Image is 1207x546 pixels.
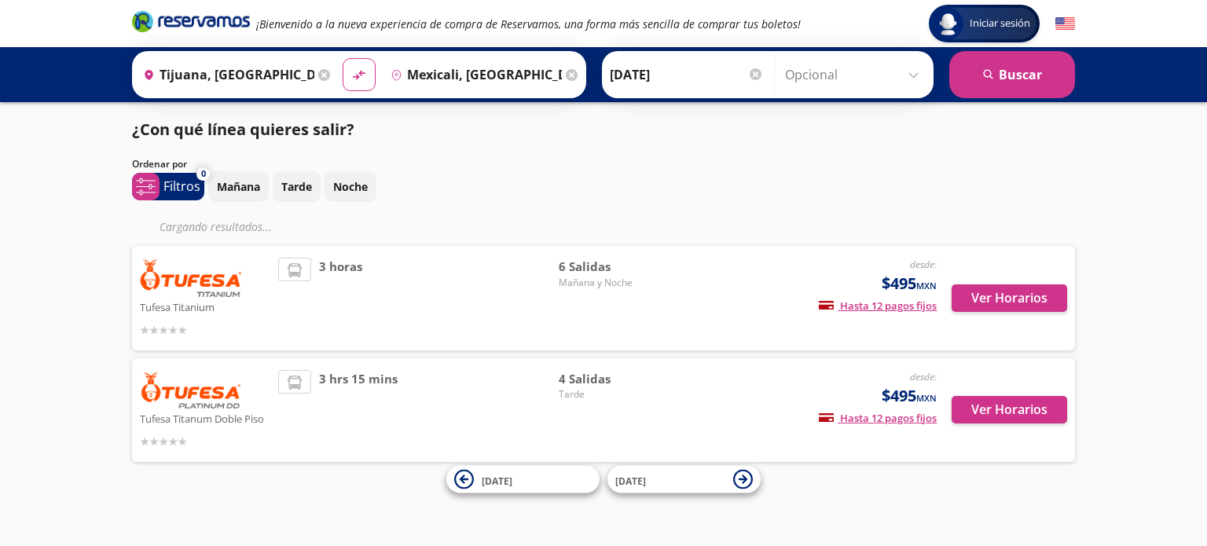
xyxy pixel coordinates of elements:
[785,55,926,94] input: Opcional
[273,171,321,202] button: Tarde
[819,411,937,425] span: Hasta 12 pagos fijos
[910,258,937,271] em: desde:
[256,16,801,31] em: ¡Bienvenido a la nueva experiencia de compra de Reservamos, una forma más sencilla de comprar tus...
[559,258,669,276] span: 6 Salidas
[1055,14,1075,34] button: English
[140,297,270,316] p: Tufesa Titanium
[319,370,398,450] span: 3 hrs 15 mins
[952,396,1067,423] button: Ver Horarios
[132,157,187,171] p: Ordenar por
[137,55,314,94] input: Buscar Origen
[819,299,937,313] span: Hasta 12 pagos fijos
[559,276,669,290] span: Mañana y Noche
[916,392,937,404] small: MXN
[217,178,260,195] p: Mañana
[160,219,272,234] em: Cargando resultados ...
[208,171,269,202] button: Mañana
[916,280,937,291] small: MXN
[140,258,242,297] img: Tufesa Titanium
[132,173,204,200] button: 0Filtros
[910,370,937,383] em: desde:
[446,466,600,493] button: [DATE]
[319,258,362,339] span: 3 horas
[132,118,354,141] p: ¿Con qué línea quieres salir?
[140,409,270,427] p: Tufesa Titanum Doble Piso
[201,167,206,181] span: 0
[882,384,937,408] span: $495
[949,51,1075,98] button: Buscar
[607,466,761,493] button: [DATE]
[281,178,312,195] p: Tarde
[325,171,376,202] button: Noche
[952,284,1067,312] button: Ver Horarios
[132,9,250,38] a: Brand Logo
[132,9,250,33] i: Brand Logo
[615,474,646,487] span: [DATE]
[163,177,200,196] p: Filtros
[140,370,242,409] img: Tufesa Titanum Doble Piso
[610,55,764,94] input: Elegir Fecha
[882,272,937,295] span: $495
[482,474,512,487] span: [DATE]
[963,16,1036,31] span: Iniciar sesión
[559,387,669,401] span: Tarde
[333,178,368,195] p: Noche
[559,370,669,388] span: 4 Salidas
[384,55,562,94] input: Buscar Destino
